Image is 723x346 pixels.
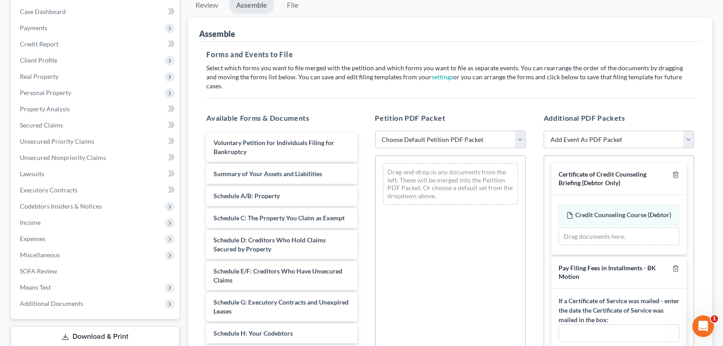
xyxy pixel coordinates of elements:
span: Miscellaneous [20,251,60,259]
span: Codebtors Insiders & Notices [20,202,102,210]
span: Schedule D: Creditors Who Hold Claims Secured by Property [214,236,326,253]
span: Expenses [20,235,45,242]
span: Voluntary Petition for Individuals Filing for Bankruptcy [214,139,334,155]
span: Certificate of Credit Counseling Briefing (Debtor Only) [559,170,646,187]
span: Client Profile [20,56,57,64]
a: Lawsuits [13,166,179,182]
span: Means Test [20,283,51,291]
span: Summary of Your Assets and Liabilities [214,170,322,178]
a: Executory Contracts [13,182,179,198]
a: Property Analysis [13,101,179,117]
a: Secured Claims [13,117,179,133]
span: Case Dashboard [20,8,66,15]
a: Credit Report [13,36,179,52]
a: settings [432,73,453,81]
span: Secured Claims [20,121,63,129]
span: Income [20,219,41,226]
span: Schedule E/F: Creditors Who Have Unsecured Claims [214,267,342,284]
div: Drag-and-drop in any documents from the left. These will be merged into the Petition PDF Packet. ... [383,163,518,205]
iframe: Intercom live chat [692,315,714,337]
a: Case Dashboard [13,4,179,20]
a: Unsecured Priority Claims [13,133,179,150]
h5: Available Forms & Documents [206,113,357,123]
span: Executory Contracts [20,186,77,194]
span: Unsecured Nonpriority Claims [20,154,106,161]
div: Drag documents here. [559,228,679,246]
span: Schedule G: Executory Contracts and Unexpired Leases [214,298,349,315]
span: Property Analysis [20,105,70,113]
span: Credit Counseling Course (Debtor) [575,211,671,219]
span: Schedule A/B: Property [214,192,280,200]
span: Payments [20,24,47,32]
span: Schedule H: Your Codebtors [214,329,293,337]
span: 1 [711,315,718,323]
span: Additional Documents [20,300,83,307]
span: Personal Property [20,89,71,96]
span: Pay Filing Fees in Installments - BK Motion [559,264,656,280]
label: If a Certificate of Service was mailed - enter the date the Certificate of Service was mailed in ... [559,296,679,324]
a: Unsecured Nonpriority Claims [13,150,179,166]
span: Real Property [20,73,59,80]
span: Petition PDF Packet [375,114,446,122]
h5: Additional PDF Packets [544,113,694,123]
span: Credit Report [20,40,59,48]
span: SOFA Review [20,267,57,275]
a: SOFA Review [13,263,179,279]
span: Schedule C: The Property You Claim as Exempt [214,214,345,222]
h5: Forms and Events to File [206,49,694,60]
p: Select which forms you want to file merged with the petition and which forms you want to file as ... [206,64,694,91]
span: Lawsuits [20,170,44,178]
div: Assemble [199,28,235,39]
span: Unsecured Priority Claims [20,137,94,145]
